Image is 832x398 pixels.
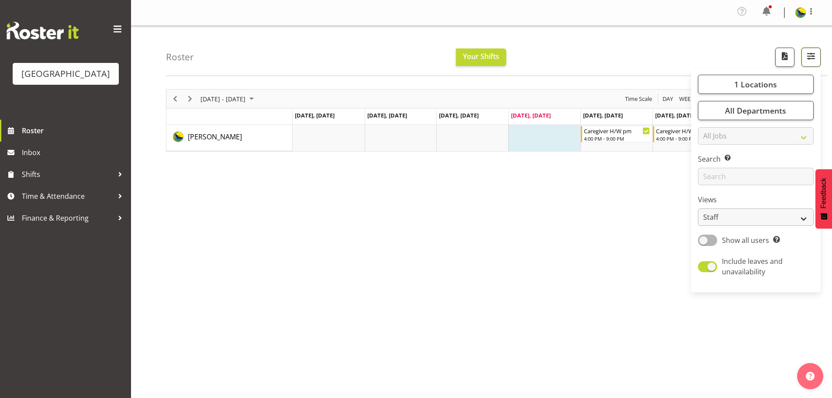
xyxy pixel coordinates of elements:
span: Time & Attendance [22,190,114,203]
div: Caregiver H/W pm [584,126,650,135]
span: Finance & Reporting [22,211,114,225]
img: gemma-hall22491374b5f274993ff8414464fec47f.png [795,7,806,18]
span: [DATE] - [DATE] [200,93,246,104]
div: Gemma Hall"s event - Caregiver H/W pm Begin From Friday, August 29, 2025 at 4:00:00 PM GMT+12:00 ... [581,126,652,142]
button: Timeline Day [661,93,675,104]
span: All Departments [725,105,786,116]
div: Next [183,90,197,108]
div: [GEOGRAPHIC_DATA] [21,67,110,80]
img: help-xxl-2.png [806,372,815,381]
span: Show all users [722,235,769,245]
span: Week [678,93,695,104]
span: Roster [22,124,127,137]
button: Download a PDF of the roster according to the set date range. [775,48,794,67]
span: Feedback [820,178,828,208]
button: Your Shifts [456,48,506,66]
button: Feedback - Show survey [815,169,832,228]
span: [DATE], [DATE] [655,111,695,119]
div: 4:00 PM - 9:00 PM [584,135,650,142]
td: Gemma Hall resource [166,125,293,151]
span: Inbox [22,146,127,159]
span: Time Scale [624,93,653,104]
table: Timeline Week of August 28, 2025 [293,125,797,151]
img: Rosterit website logo [7,22,79,39]
label: Search [698,154,814,164]
span: Your Shifts [463,52,499,61]
span: [DATE], [DATE] [583,111,623,119]
button: All Departments [698,101,814,120]
input: Search [698,168,814,185]
button: Filter Shifts [801,48,821,67]
div: 4:00 PM - 9:00 PM [656,135,722,142]
span: Shifts [22,168,114,181]
button: Time Scale [624,93,654,104]
h4: Roster [166,52,194,62]
button: 1 Locations [698,75,814,94]
span: [DATE], [DATE] [511,111,551,119]
button: Next [184,93,196,104]
span: [PERSON_NAME] [188,132,242,142]
button: Timeline Week [678,93,696,104]
span: 1 Locations [734,79,777,90]
a: [PERSON_NAME] [188,132,242,142]
span: [DATE], [DATE] [295,111,335,119]
div: Previous [168,90,183,108]
label: Views [698,194,814,205]
span: Include leaves and unavailability [722,256,783,277]
div: Gemma Hall"s event - Caregiver H/W pm Begin From Saturday, August 30, 2025 at 4:00:00 PM GMT+12:0... [653,126,724,142]
div: Timeline Week of August 28, 2025 [166,89,797,152]
button: August 25 - 31, 2025 [199,93,258,104]
button: Previous [169,93,181,104]
span: [DATE], [DATE] [439,111,479,119]
span: Day [662,93,674,104]
div: Caregiver H/W pm [656,126,722,135]
span: [DATE], [DATE] [367,111,407,119]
